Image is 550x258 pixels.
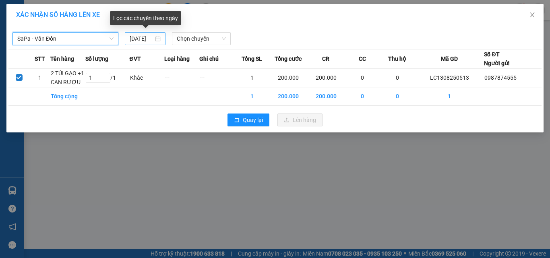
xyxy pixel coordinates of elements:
span: Gửi hàng [GEOGRAPHIC_DATA]: Hotline: [4,23,81,52]
span: Quay lại [243,116,263,124]
input: 13/08/2025 [130,34,153,43]
td: 1 [234,87,269,105]
td: / 1 [85,68,129,87]
td: 1 [29,68,50,87]
td: 200.000 [269,68,307,87]
div: Số ĐT Người gửi [484,50,510,68]
td: 0 [380,87,415,105]
td: 200.000 [307,68,345,87]
span: CR [322,54,329,63]
button: rollbackQuay lại [227,114,269,126]
strong: Công ty TNHH Phúc Xuyên [8,4,76,21]
span: Tổng SL [242,54,262,63]
span: Gửi hàng Hạ Long: Hotline: [7,54,77,75]
span: Thu hộ [388,54,406,63]
span: 0987874555 [484,74,517,81]
td: Tổng cộng [50,87,85,105]
td: 1 [234,68,269,87]
td: 0 [345,87,380,105]
td: 2 TÚI GẠO +1 CAN RƯỢU [50,68,85,87]
span: XÁC NHẬN SỐ HÀNG LÊN XE [16,11,100,19]
span: Số lượng [85,54,108,63]
td: --- [164,68,199,87]
span: SaPa - Vân Đồn [17,33,114,45]
td: 0 [345,68,380,87]
span: Ghi chú [199,54,219,63]
strong: 024 3236 3236 - [4,31,81,45]
td: --- [199,68,234,87]
span: Mã GD [441,54,458,63]
span: Tổng cước [275,54,302,63]
span: close [529,12,536,18]
span: CC [359,54,366,63]
button: Close [521,4,544,27]
td: 200.000 [269,87,307,105]
button: uploadLên hàng [277,114,323,126]
span: ĐVT [130,54,141,63]
span: Chọn chuyến [177,33,226,45]
span: STT [35,54,45,63]
strong: 0888 827 827 - 0848 827 827 [17,38,81,52]
span: Tên hàng [50,54,74,63]
div: Lọc các chuyến theo ngày [110,11,181,25]
td: 1 [415,87,484,105]
span: rollback [234,117,240,124]
td: 200.000 [307,87,345,105]
td: Khác [130,68,165,87]
td: 0 [380,68,415,87]
td: LC1308250513 [415,68,484,87]
span: Loại hàng [164,54,190,63]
